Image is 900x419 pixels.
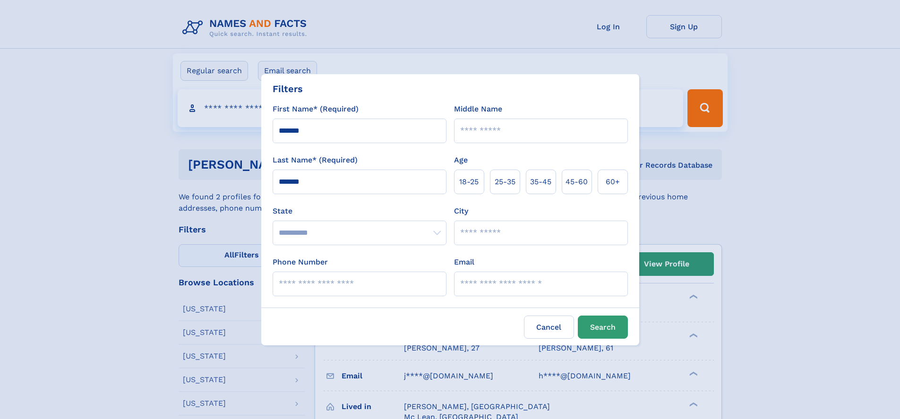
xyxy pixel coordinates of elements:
[273,82,303,96] div: Filters
[273,103,359,115] label: First Name* (Required)
[606,176,620,188] span: 60+
[273,257,328,268] label: Phone Number
[566,176,588,188] span: 45‑60
[273,205,446,217] label: State
[273,154,358,166] label: Last Name* (Required)
[578,316,628,339] button: Search
[454,205,468,217] label: City
[459,176,479,188] span: 18‑25
[530,176,551,188] span: 35‑45
[524,316,574,339] label: Cancel
[454,154,468,166] label: Age
[495,176,515,188] span: 25‑35
[454,103,502,115] label: Middle Name
[454,257,474,268] label: Email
